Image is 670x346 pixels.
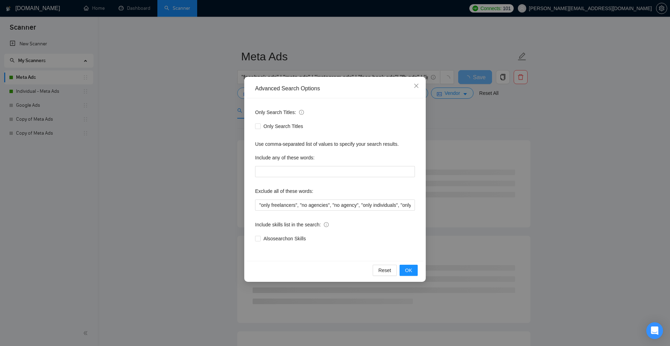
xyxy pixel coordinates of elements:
[255,85,415,92] div: Advanced Search Options
[255,186,313,197] label: Exclude all of these words:
[255,108,304,116] span: Only Search Titles:
[255,221,329,228] span: Include skills list in the search:
[407,77,426,96] button: Close
[261,235,308,242] span: Also search on Skills
[378,266,391,274] span: Reset
[373,265,397,276] button: Reset
[414,83,419,89] span: close
[324,222,329,227] span: info-circle
[255,152,314,163] label: Include any of these words:
[261,122,306,130] span: Only Search Titles
[400,265,418,276] button: OK
[255,140,415,148] div: Use comma-separated list of values to specify your search results.
[646,322,663,339] div: Open Intercom Messenger
[299,110,304,115] span: info-circle
[405,266,412,274] span: OK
